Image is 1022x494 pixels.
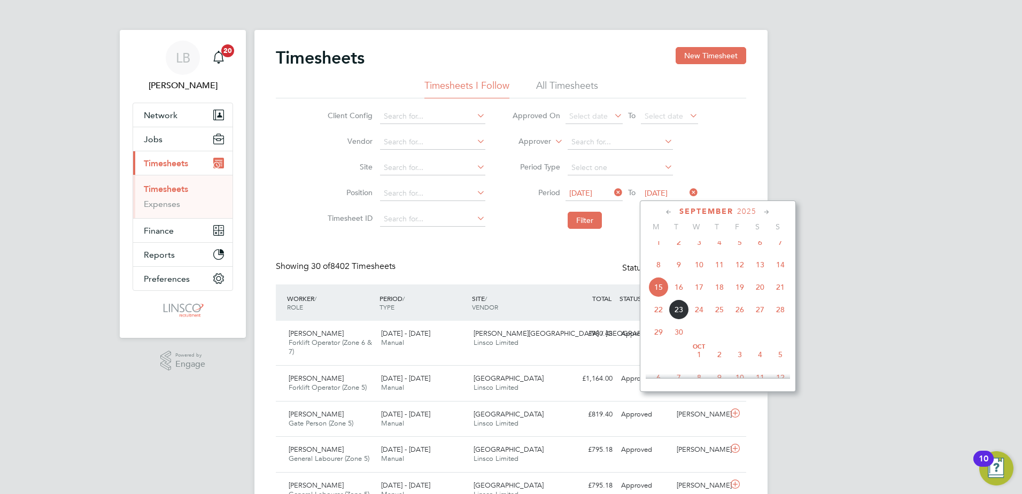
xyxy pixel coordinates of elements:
span: 25 [709,299,730,320]
span: 5 [730,232,750,252]
div: £795.18 [561,441,617,459]
a: Timesheets [144,184,188,194]
span: 2 [709,344,730,365]
span: 12 [770,367,791,388]
span: 8 [648,254,669,275]
div: 10 [979,459,988,473]
span: 1 [648,232,669,252]
span: 2025 [737,207,756,216]
div: WORKER [284,289,377,317]
span: / [402,294,405,303]
span: 10 [730,367,750,388]
div: £819.40 [561,406,617,423]
button: Finance [133,219,233,242]
span: Powered by [175,351,205,360]
input: Select one [568,160,673,175]
span: VENDOR [472,303,498,311]
button: New Timesheet [676,47,746,64]
span: 14 [770,254,791,275]
label: Approver [503,136,551,147]
span: Finance [144,226,174,236]
span: Linsco Limited [474,338,518,347]
button: Filter [568,212,602,229]
div: Approved [617,406,672,423]
span: Jobs [144,134,162,144]
span: / [485,294,487,303]
span: 9 [669,254,689,275]
span: W [686,222,707,231]
span: 11 [750,367,770,388]
span: TYPE [380,303,394,311]
span: Manual [381,454,404,463]
span: Timesheets [144,158,188,168]
span: Network [144,110,177,120]
input: Search for... [380,160,485,175]
span: 30 [669,322,689,342]
span: 22 [648,299,669,320]
span: Manual [381,419,404,428]
input: Search for... [380,186,485,201]
span: 11 [709,254,730,275]
span: [DATE] - [DATE] [381,374,430,383]
span: 30 of [311,261,330,272]
span: General Labourer (Zone 5) [289,454,369,463]
a: LB[PERSON_NAME] [133,41,233,92]
span: 26 [730,299,750,320]
span: 3 [730,344,750,365]
span: Forklift Operator (Zone 5) [289,383,367,392]
span: 21 [770,277,791,297]
li: Timesheets I Follow [424,79,509,98]
span: S [768,222,788,231]
span: 9 [709,367,730,388]
div: Approved [617,325,672,343]
span: 23 [669,299,689,320]
span: 13 [750,254,770,275]
span: Select date [645,111,683,121]
span: 28 [770,299,791,320]
label: Period [512,188,560,197]
span: 17 [689,277,709,297]
span: September [679,207,733,216]
span: [PERSON_NAME] [289,481,344,490]
span: Manual [381,383,404,392]
label: Vendor [324,136,373,146]
div: SITE [469,289,562,317]
input: Search for... [380,212,485,227]
span: [DATE] - [DATE] [381,481,430,490]
span: To [625,109,639,122]
span: [PERSON_NAME] [289,445,344,454]
span: M [646,222,666,231]
span: Linsco Limited [474,419,518,428]
span: [GEOGRAPHIC_DATA] [474,481,544,490]
span: Forklift Operator (Zone 6 & 7) [289,338,372,356]
span: Engage [175,360,205,369]
div: Approved [617,370,672,388]
span: 4 [709,232,730,252]
span: 20 [750,277,770,297]
div: PERIOD [377,289,469,317]
span: S [747,222,768,231]
span: Oct [689,344,709,350]
div: [PERSON_NAME] [672,406,728,423]
img: linsco-logo-retina.png [160,302,205,319]
span: [DATE] - [DATE] [381,445,430,454]
span: Manual [381,338,404,347]
span: [DATE] [569,188,592,198]
a: Expenses [144,199,180,209]
span: [PERSON_NAME] [289,410,344,419]
button: Open Resource Center, 10 new notifications [979,451,1013,485]
div: Timesheets [133,175,233,218]
span: 20 [221,44,234,57]
input: Search for... [380,135,485,150]
span: Lauren Butler [133,79,233,92]
span: [PERSON_NAME] [289,329,344,338]
span: Preferences [144,274,190,284]
span: To [625,186,639,199]
span: 10 [689,254,709,275]
span: 12 [730,254,750,275]
span: 16 [669,277,689,297]
span: ROLE [287,303,303,311]
span: 6 [648,367,669,388]
div: £980.48 [561,325,617,343]
label: Approved On [512,111,560,120]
